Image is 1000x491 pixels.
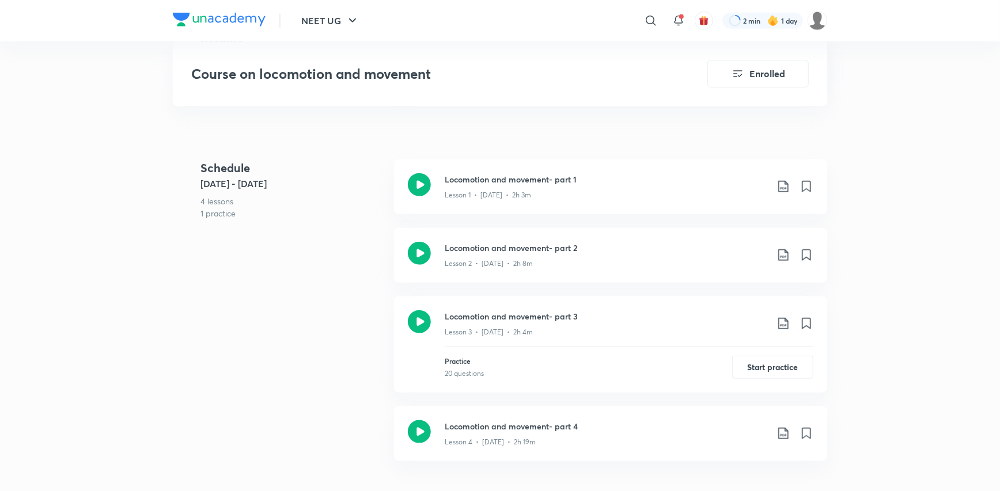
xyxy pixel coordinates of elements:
[732,356,813,379] button: Start practice
[394,159,827,228] a: Locomotion and movement- part 1Lesson 1 • [DATE] • 2h 3m
[445,173,767,185] h3: Locomotion and movement- part 1
[191,66,642,82] h3: Course on locomotion and movement
[394,228,827,296] a: Locomotion and movement- part 2Lesson 2 • [DATE] • 2h 8m
[173,13,266,26] img: Company Logo
[445,368,484,379] div: 20 questions
[808,11,827,31] img: Sakshi
[200,207,385,219] p: 1 practice
[767,15,779,26] img: streak
[445,356,484,366] p: Practice
[394,406,827,475] a: Locomotion and movement- part 4Lesson 4 • [DATE] • 2h 19m
[200,159,385,177] h4: Schedule
[707,60,809,87] button: Enrolled
[445,190,531,200] p: Lesson 1 • [DATE] • 2h 3m
[173,13,266,29] a: Company Logo
[695,12,713,30] button: avatar
[294,9,366,32] button: NEET UG
[445,420,767,432] h3: Locomotion and movement- part 4
[200,195,385,207] p: 4 lessons
[445,327,533,337] p: Lesson 3 • [DATE] • 2h 4m
[394,296,827,406] a: Locomotion and movement- part 3Lesson 3 • [DATE] • 2h 4mPractice20 questionsStart practice
[445,242,767,254] h3: Locomotion and movement- part 2
[445,310,767,322] h3: Locomotion and movement- part 3
[445,437,536,447] p: Lesson 4 • [DATE] • 2h 19m
[200,177,385,191] h5: [DATE] - [DATE]
[699,16,709,26] img: avatar
[445,258,533,269] p: Lesson 2 • [DATE] • 2h 8m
